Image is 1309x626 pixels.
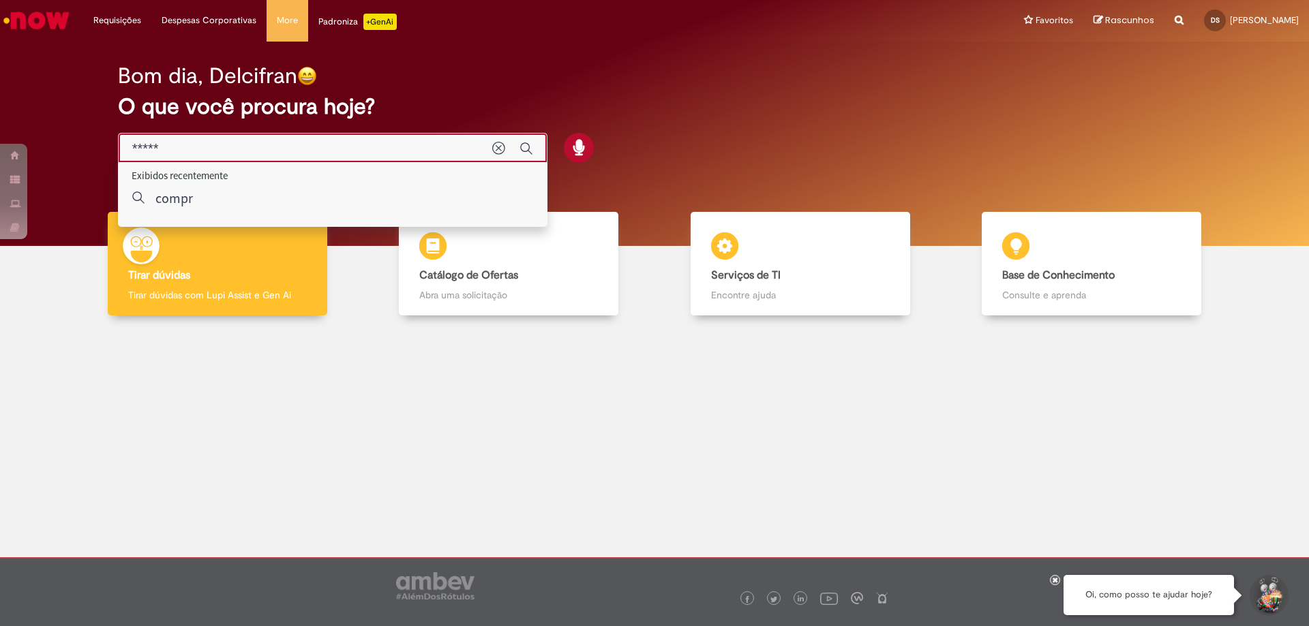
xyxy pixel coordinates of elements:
h2: O que você procura hoje? [118,95,1192,119]
img: logo_footer_youtube.png [820,589,838,607]
a: Serviços de TI Encontre ajuda [654,212,946,316]
span: Rascunhos [1105,14,1154,27]
span: Favoritos [1036,14,1073,27]
a: Rascunhos [1094,14,1154,27]
span: DS [1211,16,1220,25]
b: Serviços de TI [711,268,781,282]
img: happy-face.png [297,66,317,86]
p: Abra uma solicitação [419,288,598,302]
p: Encontre ajuda [711,288,890,302]
a: Catálogo de Ofertas Abra uma solicitação [363,212,655,316]
h2: Bom dia, Delcifran [118,64,297,88]
a: Base de Conhecimento Consulte e aprenda [946,212,1238,316]
button: Iniciar Conversa de Suporte [1248,575,1289,616]
img: logo_footer_ambev_rotulo_gray.png [396,572,475,599]
b: Tirar dúvidas [128,268,190,282]
img: logo_footer_naosei.png [876,592,888,604]
p: Tirar dúvidas com Lupi Assist e Gen Ai [128,288,307,302]
div: Padroniza [318,14,397,30]
img: logo_footer_facebook.png [744,596,751,603]
span: Requisições [93,14,141,27]
span: More [277,14,298,27]
img: ServiceNow [1,7,72,34]
b: Catálogo de Ofertas [419,268,518,282]
img: logo_footer_workplace.png [851,592,863,604]
img: logo_footer_linkedin.png [798,595,804,604]
img: logo_footer_twitter.png [770,596,777,603]
p: +GenAi [363,14,397,30]
div: Oi, como posso te ajudar hoje? [1064,575,1234,615]
p: Consulte e aprenda [1002,288,1181,302]
b: Base de Conhecimento [1002,268,1115,282]
span: Despesas Corporativas [162,14,256,27]
a: Tirar dúvidas Tirar dúvidas com Lupi Assist e Gen Ai [72,212,363,316]
span: [PERSON_NAME] [1230,14,1299,26]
